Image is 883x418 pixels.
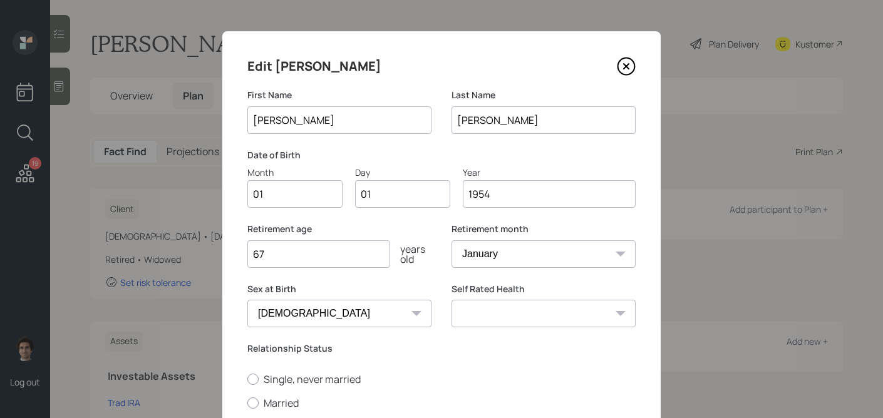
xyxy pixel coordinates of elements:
label: Last Name [452,89,636,101]
input: Year [463,180,636,208]
label: Married [247,396,636,410]
input: Day [355,180,450,208]
label: Sex at Birth [247,283,431,295]
div: Day [355,166,450,179]
label: Retirement age [247,223,431,235]
label: Self Rated Health [452,283,636,295]
div: years old [390,244,431,264]
div: Year [463,166,636,179]
label: Relationship Status [247,342,636,355]
label: Retirement month [452,223,636,235]
input: Month [247,180,343,208]
label: First Name [247,89,431,101]
h4: Edit [PERSON_NAME] [247,56,381,76]
label: Date of Birth [247,149,636,161]
label: Single, never married [247,372,636,386]
div: Month [247,166,343,179]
